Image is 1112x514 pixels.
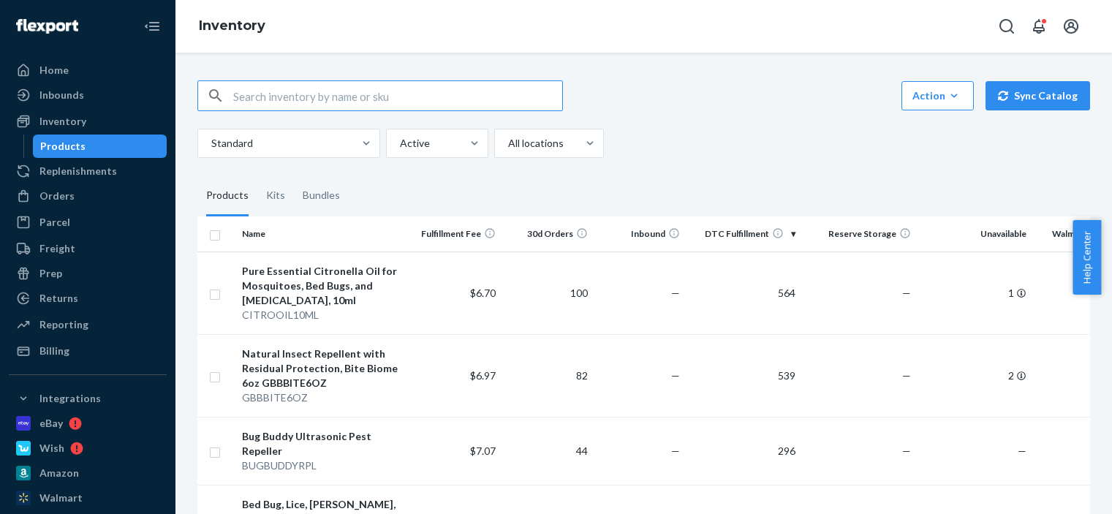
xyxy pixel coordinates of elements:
[9,461,167,485] a: Amazon
[502,252,594,334] td: 100
[39,391,101,406] div: Integrations
[242,390,404,405] div: GBBBITE6OZ
[33,135,167,158] a: Products
[40,139,86,154] div: Products
[671,445,680,457] span: —
[242,264,404,308] div: Pure Essential Citronella Oil for Mosquitoes, Bed Bugs, and [MEDICAL_DATA], 10ml
[594,216,686,252] th: Inbound
[187,5,277,48] ol: breadcrumbs
[686,252,801,334] td: 564
[409,216,501,252] th: Fulfillment Fee
[39,241,75,256] div: Freight
[266,175,285,216] div: Kits
[39,291,78,306] div: Returns
[9,110,167,133] a: Inventory
[39,416,63,431] div: eBay
[39,344,69,358] div: Billing
[39,317,88,332] div: Reporting
[992,12,1021,41] button: Open Search Box
[917,334,1032,417] td: 2
[1056,12,1086,41] button: Open account menu
[39,466,79,480] div: Amazon
[917,216,1032,252] th: Unavailable
[9,83,167,107] a: Inbounds
[9,313,167,336] a: Reporting
[137,12,167,41] button: Close Navigation
[671,287,680,299] span: —
[39,215,70,230] div: Parcel
[507,136,508,151] input: All locations
[902,369,911,382] span: —
[398,136,400,151] input: Active
[242,347,404,390] div: Natural Insect Repellent with Residual Protection, Bite Biome 6oz GBBBITE6OZ
[39,88,84,102] div: Inbounds
[470,369,496,382] span: $6.97
[242,429,404,458] div: Bug Buddy Ultrasonic Pest Repeller
[502,216,594,252] th: 30d Orders
[16,19,78,34] img: Flexport logo
[236,216,409,252] th: Name
[39,491,83,505] div: Walmart
[9,58,167,82] a: Home
[9,159,167,183] a: Replenishments
[39,441,64,456] div: Wish
[9,387,167,410] button: Integrations
[206,175,249,216] div: Products
[9,211,167,234] a: Parcel
[801,216,917,252] th: Reserve Storage
[9,262,167,285] a: Prep
[502,334,594,417] td: 82
[9,436,167,460] a: Wish
[671,369,680,382] span: —
[686,417,801,485] td: 296
[986,81,1090,110] button: Sync Catalog
[1019,470,1097,507] iframe: Opens a widget where you can chat to one of our agents
[9,287,167,310] a: Returns
[210,136,211,151] input: Standard
[39,266,62,281] div: Prep
[39,164,117,178] div: Replenishments
[9,184,167,208] a: Orders
[902,445,911,457] span: —
[1024,12,1054,41] button: Open notifications
[9,339,167,363] a: Billing
[686,334,801,417] td: 539
[1018,445,1026,457] span: —
[9,237,167,260] a: Freight
[39,114,86,129] div: Inventory
[233,81,562,110] input: Search inventory by name or sku
[242,458,404,473] div: BUGBUDDYRPL
[917,252,1032,334] td: 1
[902,287,911,299] span: —
[1073,220,1101,295] button: Help Center
[9,486,167,510] a: Walmart
[303,175,340,216] div: Bundles
[242,308,404,322] div: CITROOIL10ML
[686,216,801,252] th: DTC Fulfillment
[199,18,265,34] a: Inventory
[470,287,496,299] span: $6.70
[39,189,75,203] div: Orders
[9,412,167,435] a: eBay
[470,445,496,457] span: $7.07
[502,417,594,485] td: 44
[901,81,974,110] button: Action
[39,63,69,78] div: Home
[912,88,963,103] div: Action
